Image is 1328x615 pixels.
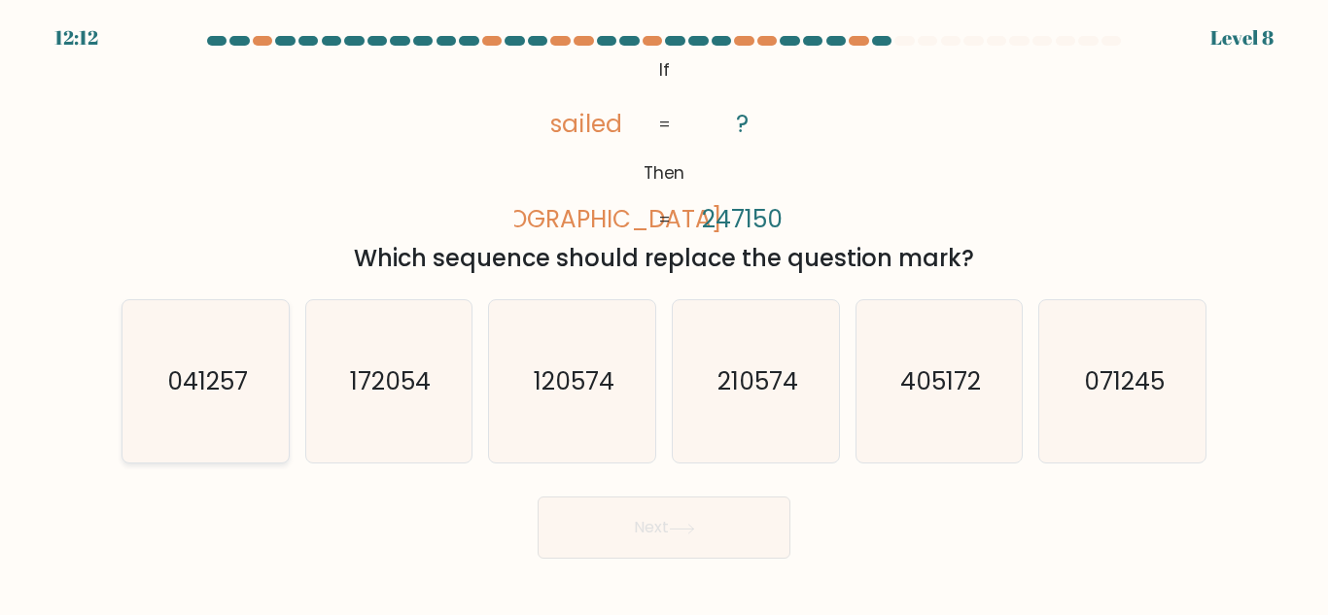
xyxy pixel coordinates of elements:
[658,208,671,231] tspan: =
[550,107,622,141] tspan: sailed
[1084,364,1165,398] text: 071245
[736,107,749,141] tspan: ?
[716,364,797,398] text: 210574
[900,364,981,398] text: 405172
[702,203,783,237] tspan: 247150
[1210,23,1274,52] div: Level 8
[538,496,790,559] button: Next
[133,241,1195,276] div: Which sequence should replace the question mark?
[166,364,247,398] text: 041257
[54,23,98,52] div: 12:12
[534,364,614,398] text: 120574
[449,202,722,236] tspan: [DEMOGRAPHIC_DATA]
[644,161,685,185] tspan: Then
[658,113,671,136] tspan: =
[659,58,670,82] tspan: If
[514,53,814,238] svg: @import url('[URL][DOMAIN_NAME]);
[350,364,431,398] text: 172054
